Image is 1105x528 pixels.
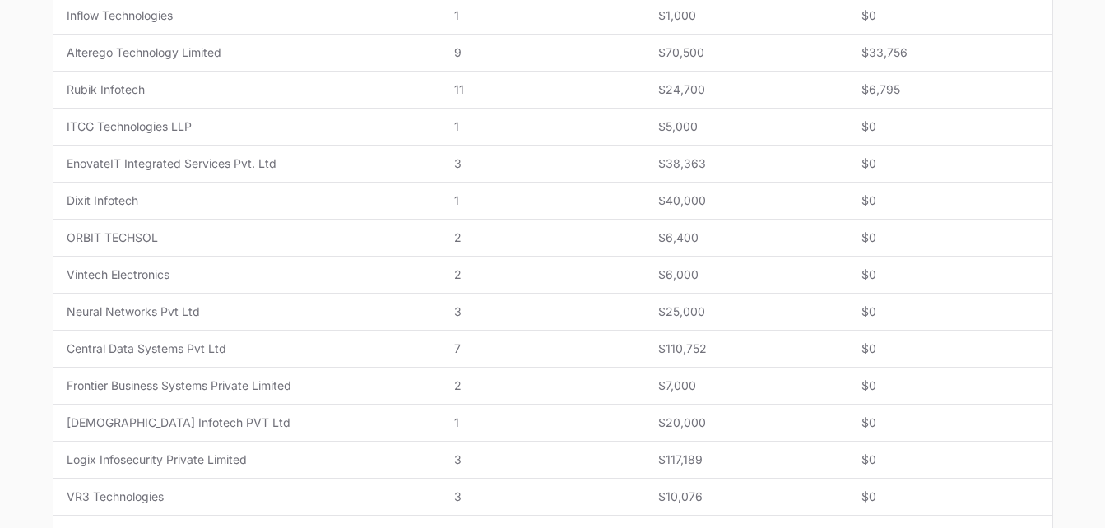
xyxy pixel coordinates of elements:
[658,44,835,61] span: $70,500
[67,229,429,246] span: ORBIT TECHSOL
[658,452,835,468] span: $117,189
[658,155,835,172] span: $38,363
[861,7,1038,24] span: $0
[658,489,835,505] span: $10,076
[861,415,1038,431] span: $0
[861,377,1038,394] span: $0
[861,192,1038,209] span: $0
[861,118,1038,135] span: $0
[67,7,429,24] span: Inflow Technologies
[658,303,835,320] span: $25,000
[861,44,1038,61] span: $33,756
[658,118,835,135] span: $5,000
[658,229,835,246] span: $6,400
[861,489,1038,505] span: $0
[454,340,631,357] span: 7
[67,340,429,357] span: Central Data Systems Pvt Ltd
[454,415,631,431] span: 1
[861,229,1038,246] span: $0
[658,377,835,394] span: $7,000
[67,452,429,468] span: Logix Infosecurity Private Limited
[454,377,631,394] span: 2
[658,415,835,431] span: $20,000
[67,155,429,172] span: EnovateIT Integrated Services Pvt. Ltd
[861,303,1038,320] span: $0
[454,229,631,246] span: 2
[67,44,429,61] span: Alterego Technology Limited
[454,452,631,468] span: 3
[454,118,631,135] span: 1
[454,7,631,24] span: 1
[454,489,631,505] span: 3
[658,7,835,24] span: $1,000
[454,155,631,172] span: 3
[454,192,631,209] span: 1
[67,415,429,431] span: [DEMOGRAPHIC_DATA] Infotech PVT Ltd
[67,266,429,283] span: Vintech Electronics
[861,81,1038,98] span: $6,795
[67,377,429,394] span: Frontier Business Systems Private Limited
[861,452,1038,468] span: $0
[67,118,429,135] span: ITCG Technologies LLP
[658,340,835,357] span: $110,752
[861,155,1038,172] span: $0
[658,266,835,283] span: $6,000
[861,340,1038,357] span: $0
[658,192,835,209] span: $40,000
[454,266,631,283] span: 2
[454,303,631,320] span: 3
[454,44,631,61] span: 9
[454,81,631,98] span: 11
[658,81,835,98] span: $24,700
[67,303,429,320] span: Neural Networks Pvt Ltd
[861,266,1038,283] span: $0
[67,81,429,98] span: Rubik Infotech
[67,489,429,505] span: VR3 Technologies
[67,192,429,209] span: Dixit Infotech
